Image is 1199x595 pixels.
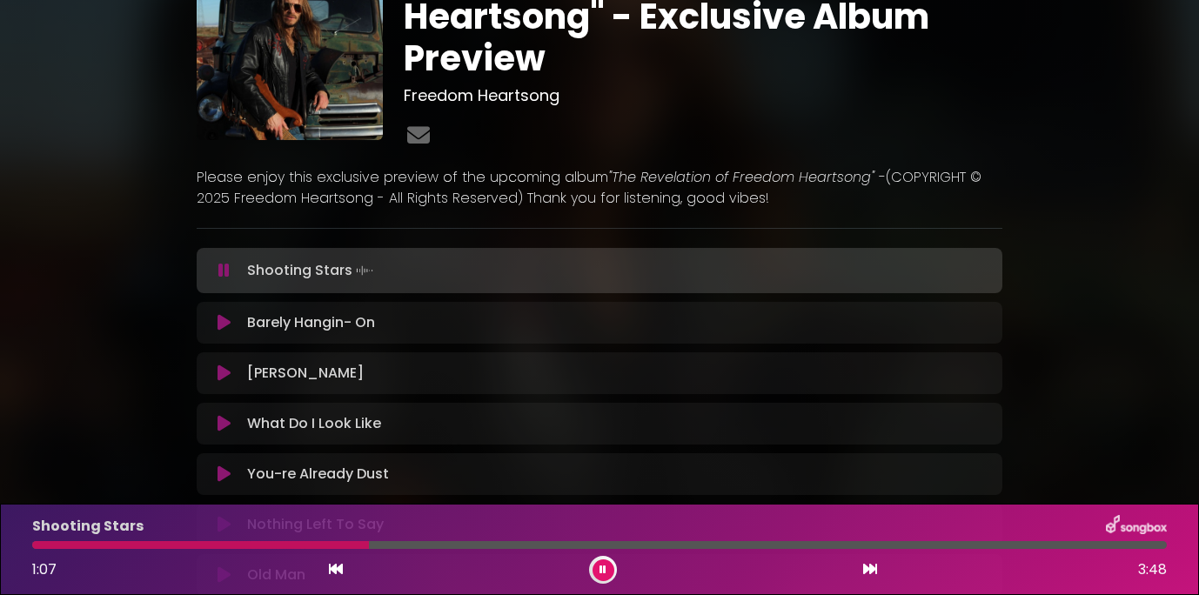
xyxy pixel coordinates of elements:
span: 1:07 [32,559,57,579]
p: What Do I Look Like [247,413,381,434]
p: Barely Hangin- On [247,312,375,333]
p: Please enjoy this exclusive preview of the upcoming album (COPYRIGHT © 2025 Freedom Heartsong - A... [197,167,1002,209]
p: [PERSON_NAME] [247,363,364,384]
span: 3:48 [1138,559,1167,580]
p: Shooting Stars [247,258,377,283]
img: waveform4.gif [352,258,377,283]
p: Shooting Stars [32,516,144,537]
h3: Freedom Heartsong [404,86,1003,105]
em: "The Revelation of Freedom Heartsong" - [608,167,886,187]
img: songbox-logo-white.png [1106,515,1167,538]
p: You-re Already Dust [247,464,389,485]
